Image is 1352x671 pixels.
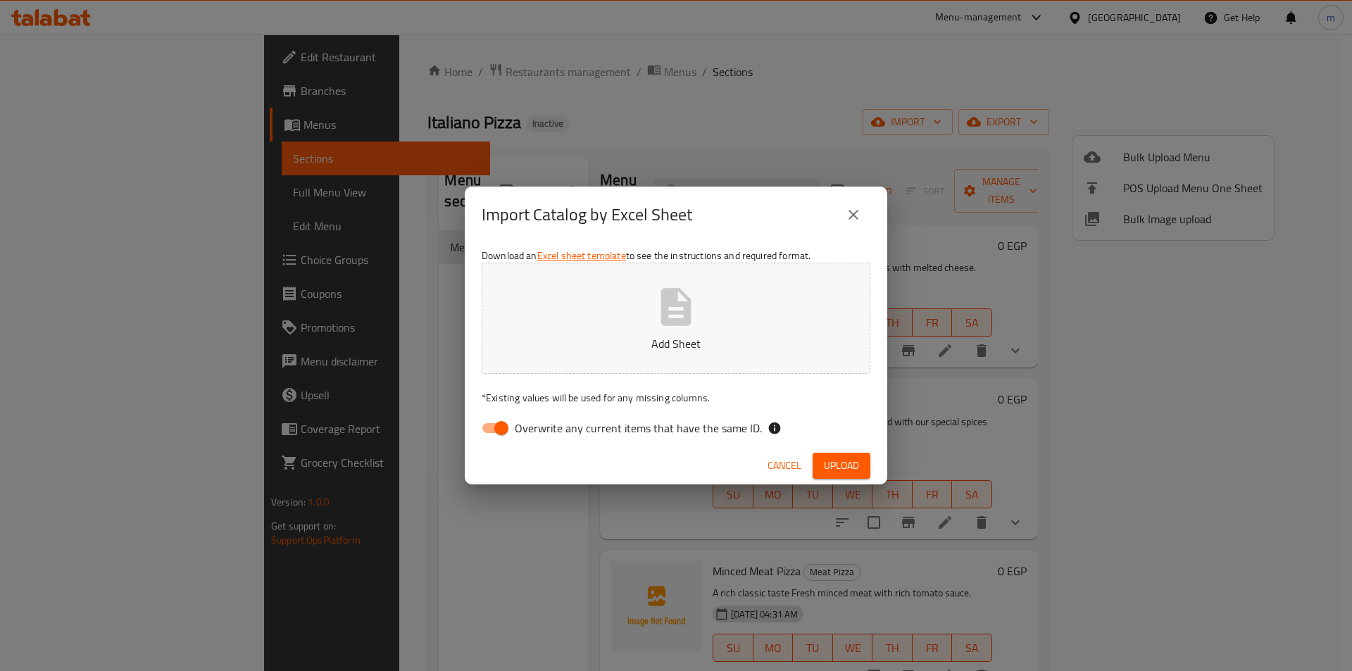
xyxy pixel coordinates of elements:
[482,391,870,405] p: Existing values will be used for any missing columns.
[482,203,692,226] h2: Import Catalog by Excel Sheet
[762,453,807,479] button: Cancel
[824,457,859,475] span: Upload
[515,420,762,437] span: Overwrite any current items that have the same ID.
[537,246,626,265] a: Excel sheet template
[768,457,801,475] span: Cancel
[813,453,870,479] button: Upload
[503,335,849,352] p: Add Sheet
[837,198,870,232] button: close
[768,421,782,435] svg: If the overwrite option isn't selected, then the items that match an existing ID will be ignored ...
[482,263,870,374] button: Add Sheet
[465,243,887,447] div: Download an to see the instructions and required format.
